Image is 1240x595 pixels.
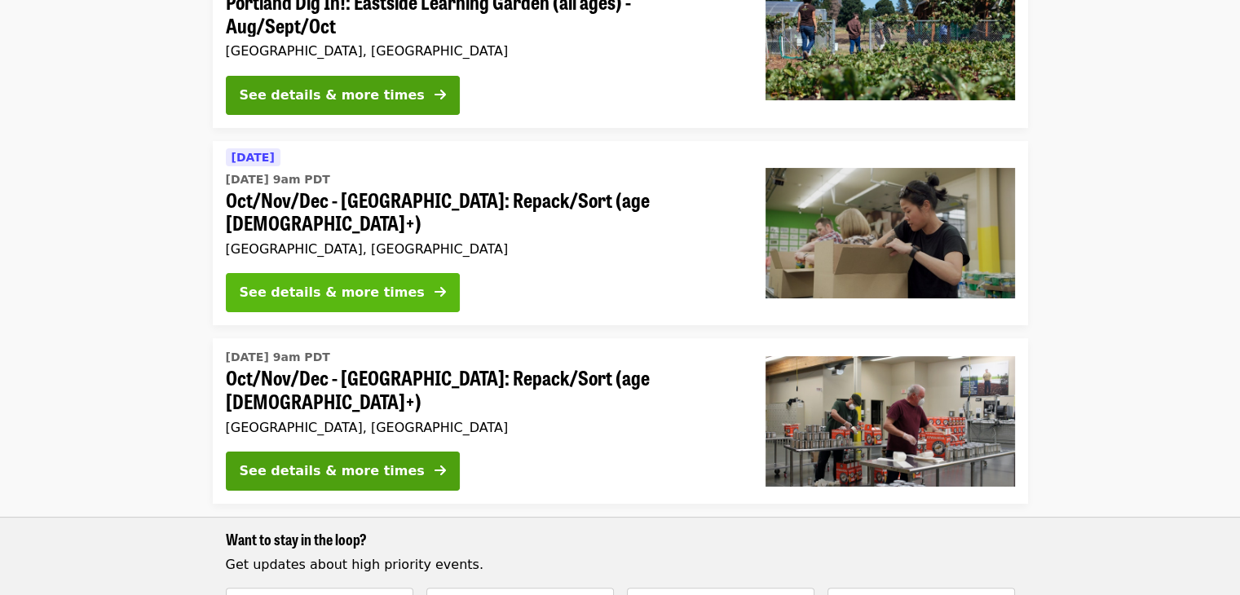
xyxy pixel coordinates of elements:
[232,151,275,164] span: [DATE]
[226,171,330,188] time: [DATE] 9am PDT
[766,356,1015,487] img: Oct/Nov/Dec - Portland: Repack/Sort (age 16+) organized by Oregon Food Bank
[435,87,446,103] i: arrow-right icon
[226,241,739,257] div: [GEOGRAPHIC_DATA], [GEOGRAPHIC_DATA]
[226,557,483,572] span: Get updates about high priority events.
[226,452,460,491] button: See details & more times
[226,43,739,59] div: [GEOGRAPHIC_DATA], [GEOGRAPHIC_DATA]
[240,461,425,481] div: See details & more times
[766,168,1015,298] img: Oct/Nov/Dec - Portland: Repack/Sort (age 8+) organized by Oregon Food Bank
[226,420,739,435] div: [GEOGRAPHIC_DATA], [GEOGRAPHIC_DATA]
[226,528,367,549] span: Want to stay in the loop?
[213,141,1028,326] a: See details for "Oct/Nov/Dec - Portland: Repack/Sort (age 8+)"
[226,349,330,366] time: [DATE] 9am PDT
[240,86,425,105] div: See details & more times
[226,366,739,413] span: Oct/Nov/Dec - [GEOGRAPHIC_DATA]: Repack/Sort (age [DEMOGRAPHIC_DATA]+)
[213,338,1028,504] a: See details for "Oct/Nov/Dec - Portland: Repack/Sort (age 16+)"
[435,463,446,478] i: arrow-right icon
[240,283,425,302] div: See details & more times
[226,273,460,312] button: See details & more times
[226,188,739,236] span: Oct/Nov/Dec - [GEOGRAPHIC_DATA]: Repack/Sort (age [DEMOGRAPHIC_DATA]+)
[435,284,446,300] i: arrow-right icon
[226,76,460,115] button: See details & more times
